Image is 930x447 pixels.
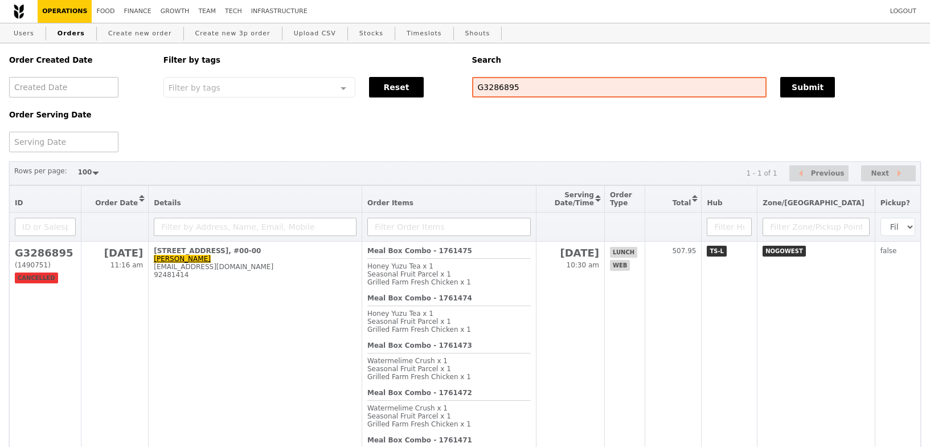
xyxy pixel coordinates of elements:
span: Honey Yuzu Tea x 1 [367,262,433,270]
h5: Filter by tags [163,56,458,64]
span: Grilled Farm Fresh Chicken x 1 [367,373,471,381]
b: Meal Box Combo - 1761473 [367,342,472,350]
span: Next [871,166,889,180]
a: Upload CSV [289,23,341,44]
b: Meal Box Combo - 1761471 [367,436,472,444]
span: Order Items [367,199,413,207]
span: Grilled Farm Fresh Chicken x 1 [367,420,471,428]
div: 1 - 1 of 1 [746,169,777,177]
label: Rows per page: [14,165,67,177]
span: Watermelime Crush x 1 [367,357,448,365]
span: web [610,260,630,271]
span: Previous [811,166,845,180]
h5: Order Created Date [9,56,150,64]
span: Details [154,199,181,207]
button: Next [861,165,916,182]
input: ID or Salesperson name [15,218,76,236]
a: Create new 3p order [191,23,275,44]
div: [STREET_ADDRESS], #00-00 [154,247,357,255]
button: Reset [369,77,424,97]
span: Seasonal Fruit Parcel x 1 [367,412,451,420]
span: Seasonal Fruit Parcel x 1 [367,365,451,373]
span: NOGOWEST [763,246,805,257]
b: Meal Box Combo - 1761475 [367,247,472,255]
input: Created Date [9,77,118,97]
input: Search any field [472,77,767,97]
span: TS-L [707,246,727,257]
input: Filter by Address, Name, Email, Mobile [154,218,357,236]
input: Serving Date [9,132,118,152]
span: Zone/[GEOGRAPHIC_DATA] [763,199,865,207]
span: ID [15,199,23,207]
span: Grilled Farm Fresh Chicken x 1 [367,326,471,334]
span: lunch [610,247,637,258]
b: Meal Box Combo - 1761474 [367,294,472,302]
div: 92481414 [154,271,357,279]
h5: Order Serving Date [9,111,150,119]
span: Grilled Farm Fresh Chicken x 1 [367,278,471,286]
h2: [DATE] [542,247,599,259]
span: 11:16 am [110,261,143,269]
button: Submit [780,77,835,97]
span: Pickup? [880,199,910,207]
a: Users [9,23,39,44]
h2: [DATE] [87,247,143,259]
div: [EMAIL_ADDRESS][DOMAIN_NAME] [154,263,357,271]
input: Filter Zone/Pickup Point [763,218,870,236]
a: Shouts [461,23,495,44]
h5: Search [472,56,921,64]
span: false [880,247,897,255]
a: Create new order [104,23,177,44]
span: Seasonal Fruit Parcel x 1 [367,270,451,278]
input: Filter Order Items [367,218,531,236]
a: Timeslots [402,23,446,44]
a: Orders [53,23,89,44]
a: Stocks [355,23,388,44]
span: Hub [707,199,722,207]
img: Grain logo [14,4,24,19]
button: Previous [789,165,849,182]
span: Seasonal Fruit Parcel x 1 [367,318,451,326]
h2: G3286895 [15,247,76,259]
a: [PERSON_NAME] [154,255,211,263]
input: Filter Hub [707,218,752,236]
span: Filter by tags [169,82,220,92]
span: 10:30 am [567,261,599,269]
span: Order Type [610,191,632,207]
span: Honey Yuzu Tea x 1 [367,310,433,318]
b: Meal Box Combo - 1761472 [367,389,472,397]
span: cancelled [15,273,58,283]
span: Watermelime Crush x 1 [367,404,448,412]
div: (1490751) [15,261,76,269]
span: 507.95 [672,247,696,255]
